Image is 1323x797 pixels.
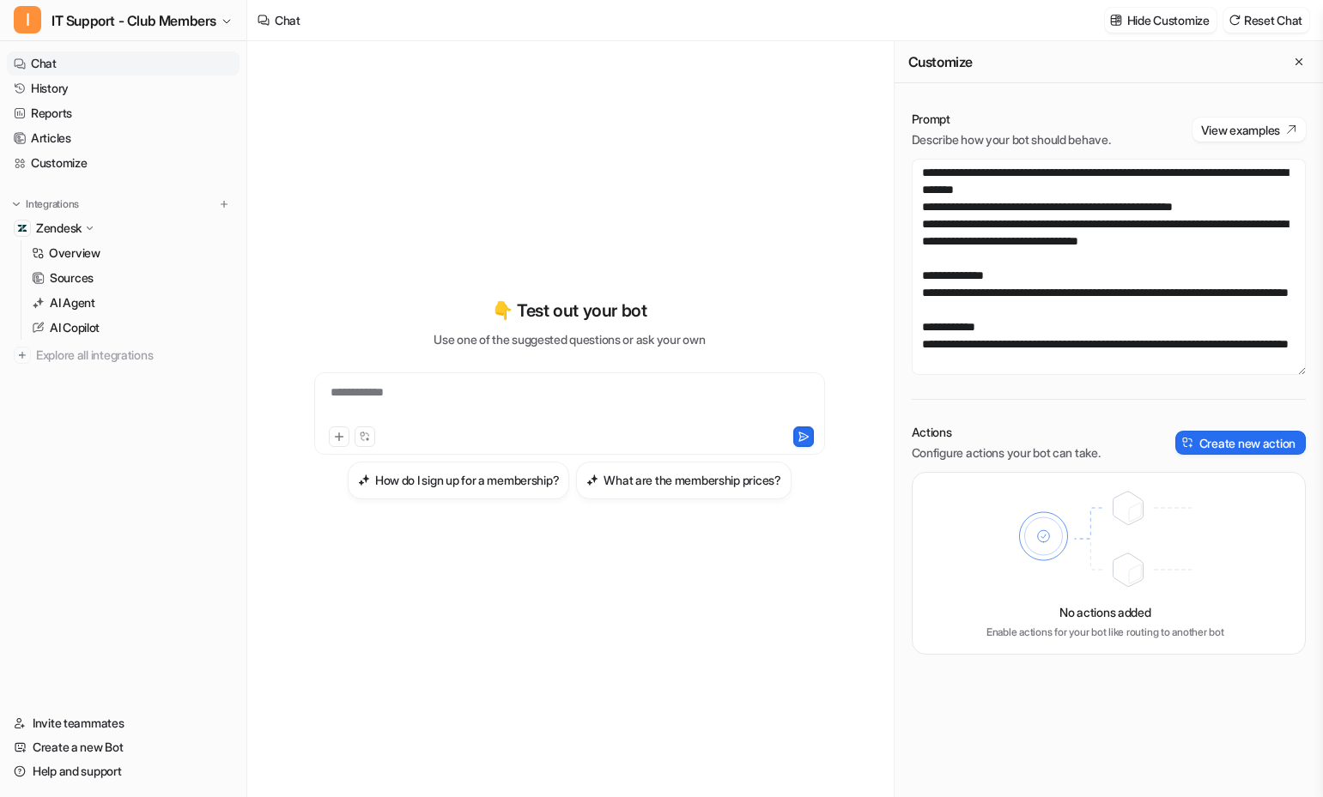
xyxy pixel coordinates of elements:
div: Chat [275,11,300,29]
p: Overview [49,245,100,262]
a: Chat [7,51,240,75]
p: Actions [912,424,1101,441]
p: Zendesk [36,220,82,237]
button: Create new action [1175,431,1306,455]
h2: Customize [908,53,973,70]
img: explore all integrations [14,347,31,364]
img: How do I sign up for a membership? [358,474,370,486]
p: Hide Customize [1127,11,1210,29]
img: expand menu [10,198,22,210]
a: AI Agent [25,291,240,315]
a: AI Copilot [25,316,240,340]
p: 👇 Test out your bot [492,298,646,323]
a: Help and support [7,759,240,783]
p: AI Copilot [50,319,100,336]
a: Create a new Bot [7,735,240,759]
p: No actions added [1059,603,1151,621]
a: History [7,76,240,100]
a: Sources [25,266,240,290]
a: Articles [7,126,240,150]
h3: What are the membership prices? [604,471,780,489]
button: View examples [1193,118,1306,142]
span: Explore all integrations [36,341,233,369]
p: Prompt [912,111,1111,128]
p: Sources [50,269,94,287]
a: Overview [25,241,240,265]
button: Hide Customize [1105,8,1217,33]
img: create-action-icon.svg [1182,437,1194,449]
p: Describe how your bot should behave. [912,131,1111,148]
a: Explore all integrations [7,343,240,367]
button: Close flyout [1289,51,1309,72]
p: Enable actions for your bot like routing to another bot [986,625,1224,640]
span: I [14,6,41,33]
p: Configure actions your bot can take. [912,444,1101,462]
button: What are the membership prices?What are the membership prices? [576,462,791,499]
img: reset [1229,14,1241,27]
p: Integrations [26,197,79,211]
a: Invite teammates [7,711,240,735]
button: How do I sign up for a membership?How do I sign up for a membership? [348,462,569,499]
a: Customize [7,151,240,175]
button: Reset Chat [1223,8,1309,33]
p: AI Agent [50,294,95,311]
img: What are the membership prices? [586,474,598,486]
a: Reports [7,101,240,125]
img: menu_add.svg [218,198,230,210]
span: IT Support - Club Members [52,9,216,33]
h3: How do I sign up for a membership? [375,471,559,489]
p: Use one of the suggested questions or ask your own [434,330,705,348]
img: Zendesk [17,223,27,233]
button: Integrations [7,196,84,213]
img: customize [1110,14,1122,27]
